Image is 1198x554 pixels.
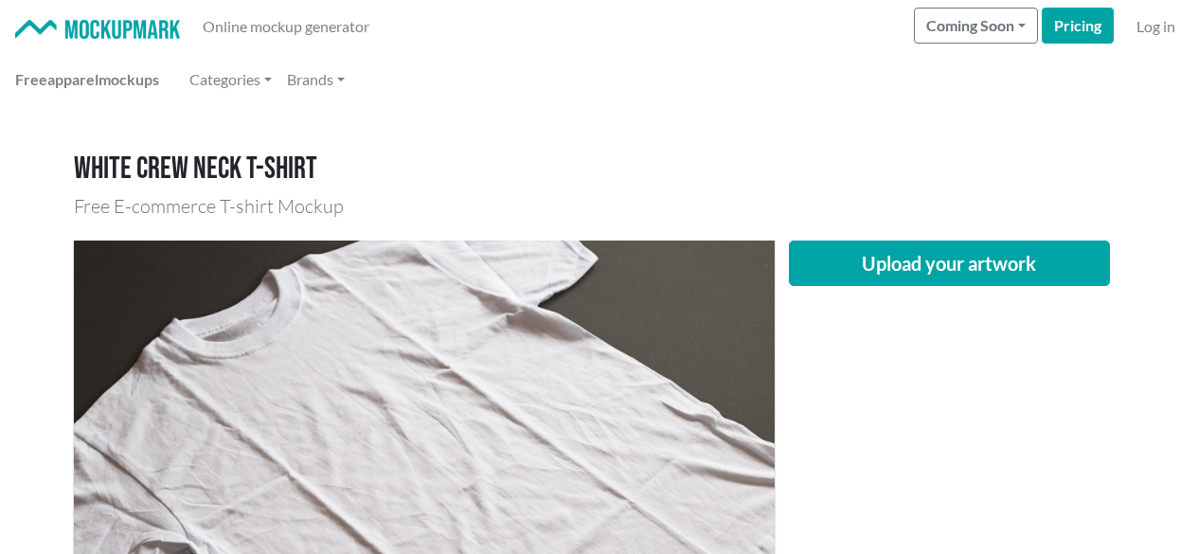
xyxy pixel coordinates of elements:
[914,8,1038,44] button: Coming Soon
[195,8,377,45] a: Online mockup generator
[182,61,279,98] a: Categories
[15,20,180,40] img: Mockup Mark
[1129,8,1183,45] a: Log in
[74,152,1125,188] h1: White crew neck T-shirt
[74,195,1125,218] h3: Free E-commerce T-shirt Mockup
[1042,8,1114,44] a: Pricing
[47,70,98,88] span: apparel
[8,61,167,98] a: Freeapparelmockups
[279,61,352,98] a: Brands
[789,241,1111,286] button: Upload your artwork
